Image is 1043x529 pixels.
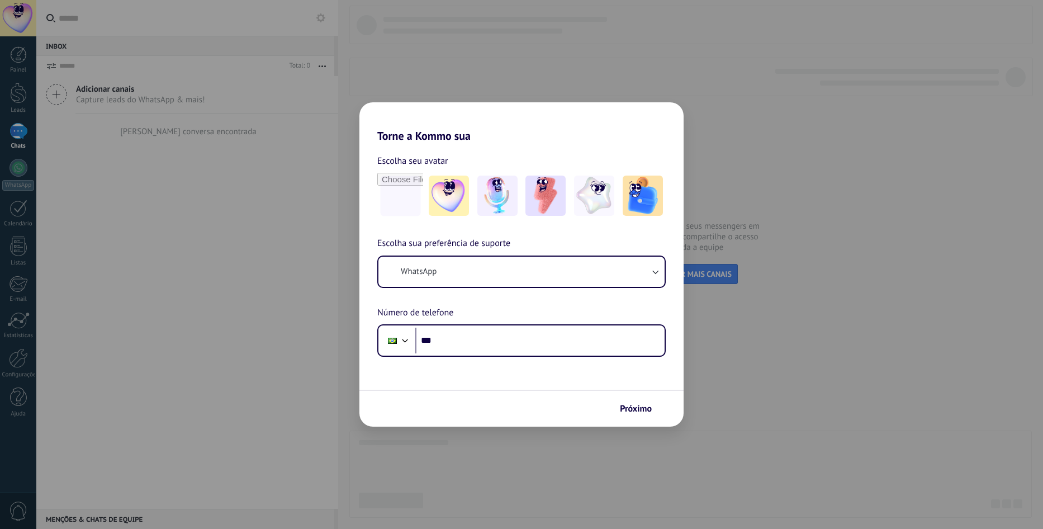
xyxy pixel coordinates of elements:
[377,237,510,251] span: Escolha sua preferência de suporte
[377,306,453,320] span: Número de telefone
[377,154,448,168] span: Escolha seu avatar
[525,176,566,216] img: -3.jpeg
[620,405,652,413] span: Próximo
[382,329,403,352] div: Brazil: + 55
[359,102,684,143] h2: Torne a Kommo sua
[574,176,614,216] img: -4.jpeg
[615,399,667,418] button: Próximo
[378,257,665,287] button: WhatsApp
[429,176,469,216] img: -1.jpeg
[477,176,518,216] img: -2.jpeg
[623,176,663,216] img: -5.jpeg
[401,266,437,277] span: WhatsApp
